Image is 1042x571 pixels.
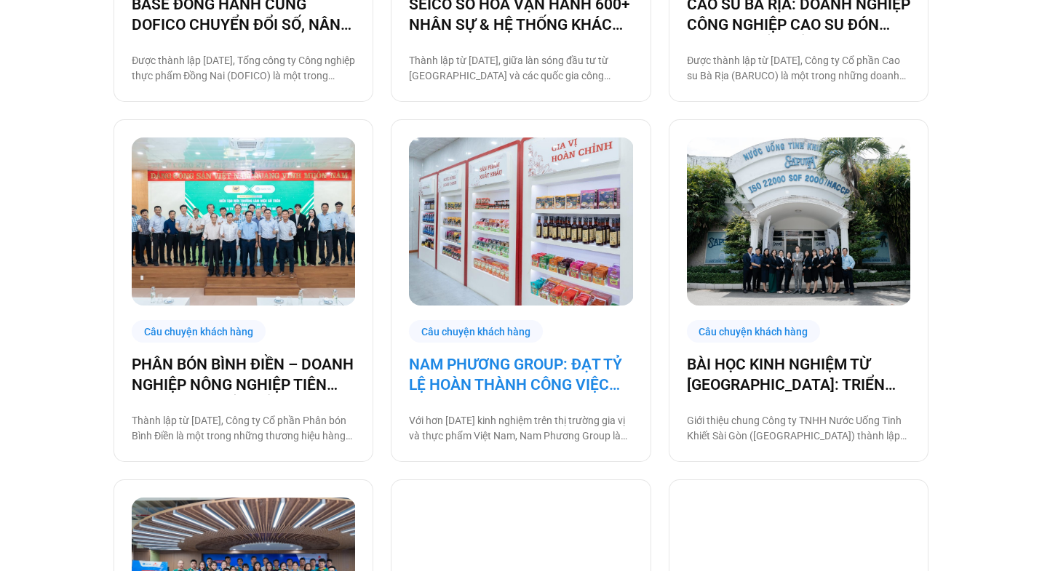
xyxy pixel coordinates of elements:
[132,354,355,395] a: PHÂN BÓN BÌNH ĐIỀN – DOANH NGHIỆP NÔNG NGHIỆP TIÊN PHONG CHUYỂN ĐỔI SỐ
[132,320,266,343] div: Câu chuyện khách hàng
[687,53,910,84] p: Được thành lập từ [DATE], Công ty Cổ phần Cao su Bà Rịa (BARUCO) là một trong những doanh nghiệp ...
[687,354,910,395] a: BÀI HỌC KINH NGHIỆM TỪ [GEOGRAPHIC_DATA]: TRIỂN KHAI CÔNG NGHỆ CHO BA THẾ HỆ NHÂN SỰ
[132,53,355,84] p: Được thành lập [DATE], Tổng công ty Công nghiệp thực phẩm Đồng Nai (DOFICO) là một trong những tổ...
[409,53,632,84] p: Thành lập từ [DATE], giữa làn sóng đầu tư từ [GEOGRAPHIC_DATA] và các quốc gia công nghiệp phát t...
[409,354,632,395] a: NAM PHƯƠNG GROUP: ĐẠT TỶ LỆ HOÀN THÀNH CÔNG VIỆC ĐÚNG HẠN TỚI 93% NHỜ BASE PLATFORM
[409,413,632,444] p: Với hơn [DATE] kinh nghiệm trên thị trường gia vị và thực phẩm Việt Nam, Nam Phương Group là đơn ...
[687,320,821,343] div: Câu chuyện khách hàng
[409,320,543,343] div: Câu chuyện khách hàng
[687,413,910,444] p: Giới thiệu chung Công ty TNHH Nước Uống Tinh Khiết Sài Gòn ([GEOGRAPHIC_DATA]) thành lập [DATE] b...
[132,413,355,444] p: Thành lập từ [DATE], Công ty Cổ phần Phân bón Bình Điền là một trong những thương hiệu hàng đầu c...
